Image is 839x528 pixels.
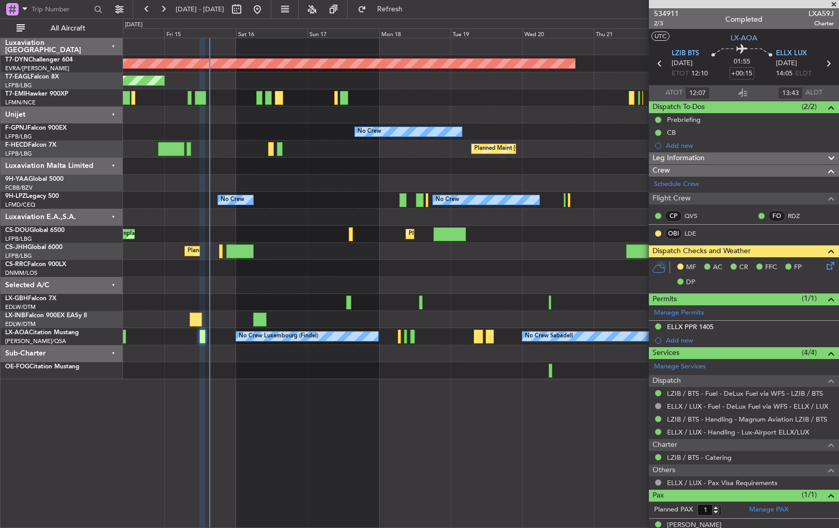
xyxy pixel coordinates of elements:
[685,211,708,221] a: QVS
[652,193,691,205] span: Flight Crew
[5,303,36,311] a: EDLW/DTM
[5,244,27,251] span: CS-JHH
[5,330,79,336] a: LX-AOACitation Mustang
[731,33,757,43] span: LX-AOA
[665,88,682,98] span: ATOT
[795,69,812,79] span: ELDT
[32,2,91,17] input: Trip Number
[5,337,66,345] a: [PERSON_NAME]/QSA
[5,125,67,131] a: F-GPNJFalcon 900EX
[667,402,828,411] a: ELLX / LUX - Fuel - DeLux Fuel via WFS - ELLX / LUX
[379,28,451,38] div: Mon 18
[794,262,802,273] span: FP
[5,193,59,199] a: 9H-LPZLegacy 500
[739,262,748,273] span: CR
[768,210,785,222] div: FO
[685,87,710,99] input: --:--
[5,296,56,302] a: LX-GBHFalcon 7X
[776,69,793,79] span: 14:05
[802,489,817,500] span: (1/1)
[809,8,834,19] span: LXA59J
[5,227,29,234] span: CS-DOU
[11,20,112,37] button: All Aircraft
[667,478,778,487] a: ELLX / LUX - Pax Visa Requirements
[5,269,37,277] a: DNMM/LOS
[5,133,32,141] a: LFPB/LBG
[594,28,665,38] div: Thu 21
[5,261,27,268] span: CS-RRC
[652,152,705,164] span: Leg Information
[672,49,699,59] span: LZIB BTS
[652,375,681,387] span: Dispatch
[92,28,164,38] div: Thu 14
[5,235,32,243] a: LFPB/LBG
[221,192,244,208] div: No Crew
[654,8,679,19] span: 534911
[5,99,36,106] a: LFMN/NCE
[5,330,29,336] span: LX-AOA
[5,74,30,80] span: T7-EAGL
[5,227,65,234] a: CS-DOUGlobal 6500
[672,58,693,69] span: [DATE]
[5,313,25,319] span: LX-INB
[5,82,32,89] a: LFPB/LBG
[176,5,224,14] span: [DATE] - [DATE]
[307,28,379,38] div: Sun 17
[776,58,797,69] span: [DATE]
[765,262,777,273] span: FFC
[666,141,834,150] div: Add new
[27,25,109,32] span: All Aircraft
[5,320,36,328] a: EDLW/DTM
[5,313,87,319] a: LX-INBFalcon 900EX EASy II
[5,176,64,182] a: 9H-YAAGlobal 5000
[5,142,28,148] span: F-HECD
[734,57,750,67] span: 01:55
[667,453,732,462] a: LZIB / BTS - Catering
[436,192,459,208] div: No Crew
[5,364,80,370] a: OE-FOGCitation Mustang
[654,505,693,515] label: Planned PAX
[667,322,713,331] div: ELLX PPR 1405
[652,439,677,451] span: Charter
[667,128,676,137] div: CB
[450,28,522,38] div: Tue 19
[409,226,571,242] div: Planned Maint [GEOGRAPHIC_DATA] ([GEOGRAPHIC_DATA])
[368,6,412,13] span: Refresh
[651,32,670,41] button: UTC
[686,262,696,273] span: MF
[652,165,670,177] span: Crew
[685,229,708,238] a: LDE
[802,101,817,112] span: (2/2)
[666,336,834,345] div: Add new
[667,415,827,424] a: LZIB / BTS - Handling - Magnum Aviation LZIB / BTS
[5,125,27,131] span: F-GPNJ
[654,179,699,190] a: Schedule Crew
[652,245,751,257] span: Dispatch Checks and Weather
[5,57,73,63] a: T7-DYNChallenger 604
[652,293,677,305] span: Permits
[667,428,809,437] a: ELLX / LUX - Handling - Lux-Airport ELLX/LUX
[5,91,25,97] span: T7-EMI
[236,28,308,38] div: Sat 16
[164,28,236,38] div: Fri 15
[686,277,695,288] span: DP
[358,124,381,139] div: No Crew
[5,184,33,192] a: FCBB/BZV
[749,505,788,515] a: Manage PAX
[802,347,817,358] span: (4/4)
[525,329,573,344] div: No Crew Sabadell
[5,74,59,80] a: T7-EAGLFalcon 8X
[5,176,28,182] span: 9H-YAA
[5,296,28,302] span: LX-GBH
[5,142,56,148] a: F-HECDFalcon 7X
[239,329,318,344] div: No Crew Luxembourg (Findel)
[778,87,803,99] input: --:--
[652,101,705,113] span: Dispatch To-Dos
[652,464,675,476] span: Others
[665,228,682,239] div: OBI
[5,261,66,268] a: CS-RRCFalcon 900LX
[5,193,26,199] span: 9H-LPZ
[654,19,679,28] span: 2/3
[805,88,822,98] span: ALDT
[809,19,834,28] span: Charter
